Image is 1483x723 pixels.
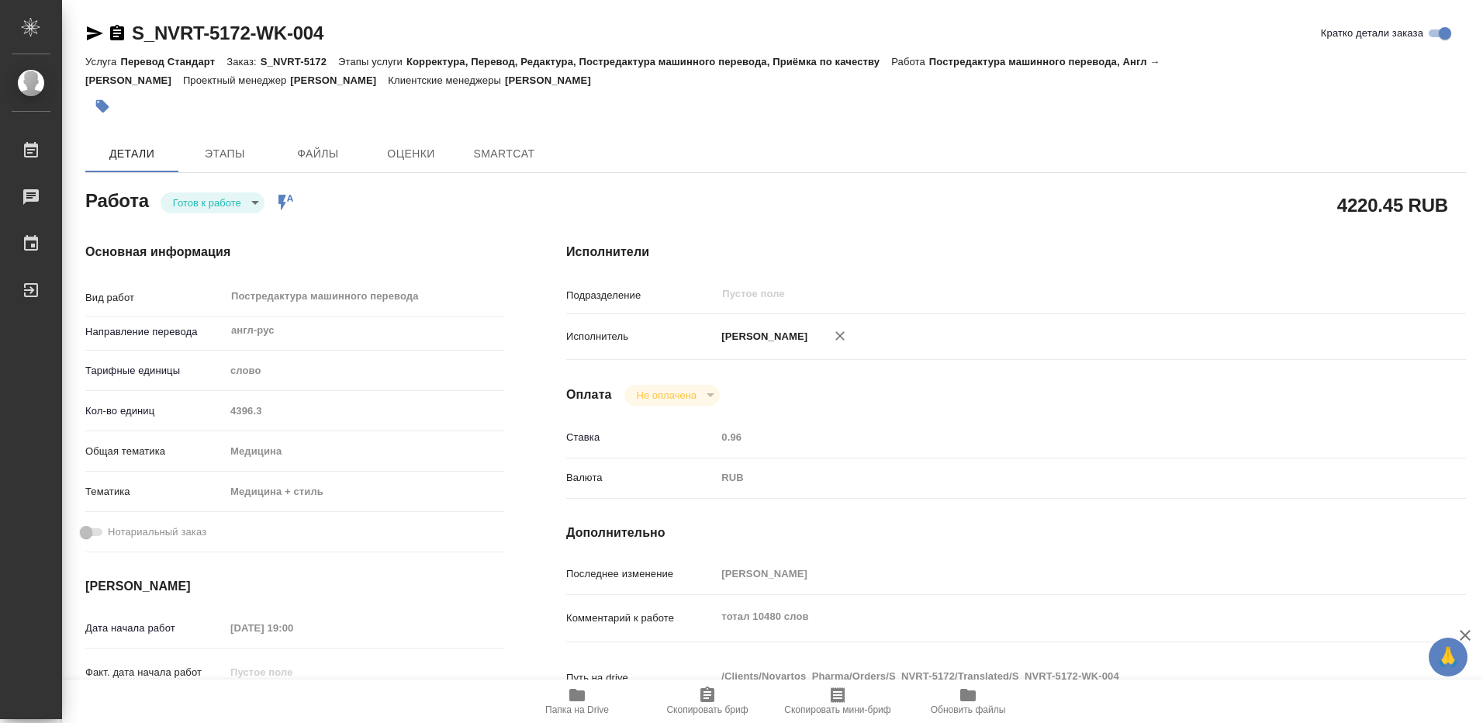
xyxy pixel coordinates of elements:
span: SmartCat [467,144,541,164]
div: Медицина + стиль [225,479,504,505]
h4: Оплата [566,386,612,404]
button: Скопировать бриф [642,680,773,723]
p: Проектный менеджер [183,74,290,86]
span: Папка на Drive [545,704,609,715]
input: Пустое поле [225,661,361,683]
p: S_NVRT-5172 [261,56,338,67]
textarea: /Clients/Novartos_Pharma/Orders/S_NVRT-5172/Translated/S_NVRT-5172-WK-004 [716,663,1391,690]
p: Ставка [566,430,716,445]
p: [PERSON_NAME] [505,74,603,86]
p: Кол-во единиц [85,403,225,419]
input: Пустое поле [225,400,504,422]
button: Не оплачена [632,389,701,402]
span: Файлы [281,144,355,164]
p: [PERSON_NAME] [290,74,388,86]
p: Последнее изменение [566,566,716,582]
p: Вид работ [85,290,225,306]
h4: Дополнительно [566,524,1466,542]
button: Удалить исполнителя [823,319,857,353]
a: S_NVRT-5172-WK-004 [132,22,323,43]
button: 🙏 [1429,638,1467,676]
button: Скопировать ссылку для ЯМессенджера [85,24,104,43]
p: Подразделение [566,288,716,303]
input: Пустое поле [716,562,1391,585]
p: Исполнитель [566,329,716,344]
p: Тематика [85,484,225,500]
p: Факт. дата начала работ [85,665,225,680]
p: Тарифные единицы [85,363,225,379]
p: Работа [891,56,929,67]
p: Общая тематика [85,444,225,459]
span: Скопировать мини-бриф [784,704,890,715]
button: Скопировать ссылку [108,24,126,43]
div: Готов к работе [161,192,264,213]
div: слово [225,358,504,384]
h2: 4220.45 RUB [1337,192,1448,218]
span: Этапы [188,144,262,164]
h4: Исполнители [566,243,1466,261]
span: Детали [95,144,169,164]
button: Папка на Drive [512,680,642,723]
h2: Работа [85,185,149,213]
button: Готов к работе [168,196,246,209]
p: Комментарий к работе [566,611,716,626]
span: 🙏 [1435,641,1461,673]
button: Добавить тэг [85,89,119,123]
span: Обновить файлы [931,704,1006,715]
p: Заказ: [226,56,260,67]
p: Направление перевода [85,324,225,340]
p: Валюта [566,470,716,486]
p: Дата начала работ [85,621,225,636]
span: Скопировать бриф [666,704,748,715]
p: Путь на drive [566,670,716,686]
span: Нотариальный заказ [108,524,206,540]
p: Этапы услуги [338,56,406,67]
h4: Основная информация [85,243,504,261]
p: Корректура, Перевод, Редактура, Постредактура машинного перевода, Приёмка по качеству [406,56,891,67]
textarea: тотал 10480 слов [716,604,1391,630]
span: Оценки [374,144,448,164]
input: Пустое поле [721,285,1354,303]
input: Пустое поле [716,426,1391,448]
p: Услуга [85,56,120,67]
div: Готов к работе [624,385,720,406]
div: Медицина [225,438,504,465]
p: [PERSON_NAME] [716,329,807,344]
button: Обновить файлы [903,680,1033,723]
h4: [PERSON_NAME] [85,577,504,596]
input: Пустое поле [225,617,361,639]
button: Скопировать мини-бриф [773,680,903,723]
p: Клиентские менеджеры [388,74,505,86]
span: Кратко детали заказа [1321,26,1423,41]
p: Перевод Стандарт [120,56,226,67]
div: RUB [716,465,1391,491]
